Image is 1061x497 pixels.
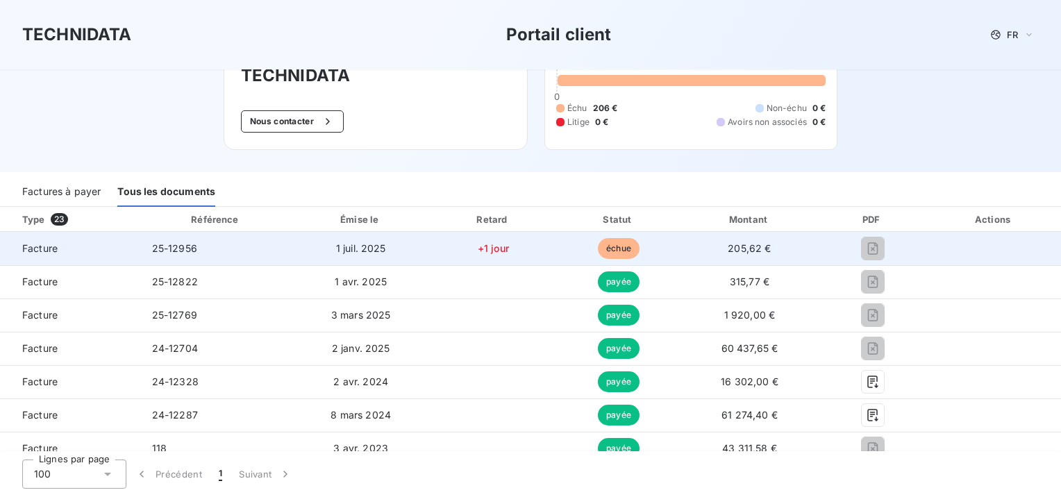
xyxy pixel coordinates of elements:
span: 24-12704 [152,342,198,354]
span: payée [598,305,640,326]
span: FR [1007,29,1018,40]
span: payée [598,271,640,292]
span: 16 302,00 € [721,376,778,387]
span: 1 juil. 2025 [336,242,386,254]
span: 25-12956 [152,242,197,254]
span: Échu [567,102,587,115]
div: Retard [433,212,554,226]
div: Émise le [294,212,427,226]
span: payée [598,405,640,426]
span: payée [598,438,640,459]
span: Facture [11,275,130,289]
div: Référence [191,214,238,225]
div: Type [14,212,138,226]
button: Suivant [231,460,301,489]
div: Statut [560,212,678,226]
span: Facture [11,242,130,255]
button: Précédent [126,460,210,489]
span: échue [598,238,640,259]
span: 0 € [595,116,608,128]
span: 2 janv. 2025 [332,342,390,354]
button: 1 [210,460,231,489]
span: +1 jour [478,242,509,254]
span: 25-12769 [152,309,197,321]
span: Facture [11,308,130,322]
span: 2 avr. 2024 [333,376,388,387]
span: 8 mars 2024 [331,409,391,421]
span: 0 € [812,116,826,128]
span: 60 437,65 € [721,342,778,354]
div: Actions [930,212,1058,226]
span: Non-échu [767,102,807,115]
span: payée [598,338,640,359]
span: 61 274,40 € [721,409,778,421]
span: 1 [219,467,222,481]
div: Factures à payer [22,178,101,207]
span: 24-12328 [152,376,199,387]
h3: TECHNIDATA [22,22,132,47]
div: Tous les documents [117,178,215,207]
span: 43 311,58 € [722,442,777,454]
span: Facture [11,375,130,389]
span: payée [598,371,640,392]
span: 100 [34,467,51,481]
span: 205,62 € [728,242,771,254]
span: 25-12822 [152,276,198,287]
span: 3 mars 2025 [331,309,391,321]
div: Montant [683,212,816,226]
span: 206 € [593,102,618,115]
div: PDF [821,212,924,226]
span: 1 920,00 € [724,309,776,321]
span: 0 [554,91,560,102]
h3: TECHNIDATA [241,63,510,88]
h3: Portail client [506,22,612,47]
button: Nous contacter [241,110,344,133]
span: 23 [51,213,68,226]
span: Facture [11,408,130,422]
span: Facture [11,441,130,455]
span: 0 € [812,102,826,115]
span: Facture [11,342,130,355]
span: Litige [567,116,590,128]
span: 3 avr. 2023 [333,442,388,454]
span: Avoirs non associés [728,116,807,128]
span: 315,77 € [730,276,769,287]
span: 118 [152,442,167,454]
span: 24-12287 [152,409,198,421]
span: 1 avr. 2025 [335,276,387,287]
